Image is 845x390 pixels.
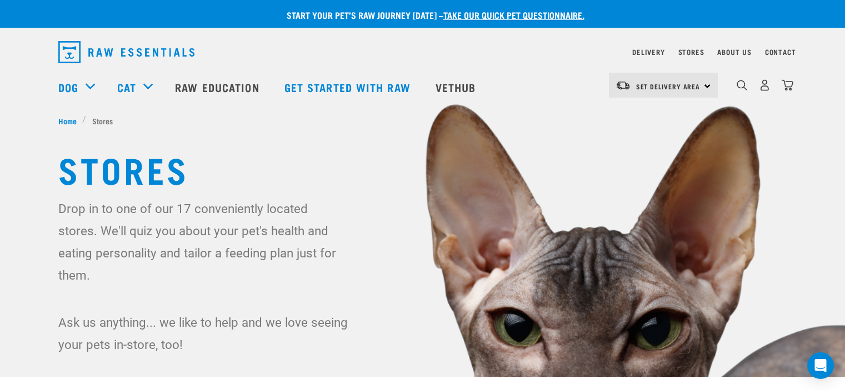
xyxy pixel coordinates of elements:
p: Ask us anything... we like to help and we love seeing your pets in-store, too! [58,311,350,356]
a: Contact [765,50,796,54]
a: Cat [117,79,136,95]
span: Home [58,115,77,126]
a: Delivery [632,50,664,54]
a: Get started with Raw [273,65,424,109]
a: About Us [717,50,751,54]
a: Home [58,115,83,126]
a: Vethub [424,65,490,109]
a: Raw Education [164,65,273,109]
p: Drop in to one of our 17 conveniently located stores. We'll quiz you about your pet's health and ... [58,197,350,286]
img: home-icon-1@2x.png [737,80,747,90]
img: home-icon@2x.png [782,79,793,91]
span: Set Delivery Area [636,84,701,88]
nav: breadcrumbs [58,115,787,126]
a: take our quick pet questionnaire. [443,12,584,17]
div: Open Intercom Messenger [807,352,834,379]
img: van-moving.png [616,80,631,90]
a: Stores [678,50,704,54]
img: user.png [759,79,771,91]
h1: Stores [58,149,787,189]
img: Raw Essentials Logo [58,41,194,63]
a: Dog [58,79,78,95]
nav: dropdown navigation [49,37,796,68]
